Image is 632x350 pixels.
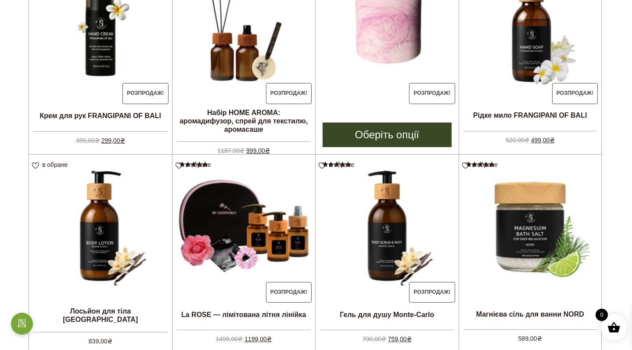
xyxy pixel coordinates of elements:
[89,338,112,345] bdi: 839,00
[472,161,498,168] span: в обране
[409,282,455,303] span: Розпродаж!
[524,137,529,144] span: ₴
[172,155,316,344] a: Розпродаж! La ROSE — лімітована літня лінійкаОцінено в 5.00 з 5
[267,336,272,343] span: ₴
[550,137,555,144] span: ₴
[218,147,245,154] bdi: 1187,00
[95,137,100,144] span: ₴
[76,137,100,144] bdi: 399,00
[407,336,412,343] span: ₴
[265,147,270,154] span: ₴
[462,161,501,168] a: в обране
[238,336,243,343] span: ₴
[462,162,469,169] img: unfavourite.svg
[459,105,602,126] h2: Рідке мило FRANGIPANI OF BALI
[381,336,386,343] span: ₴
[101,137,125,144] bdi: 299,00
[29,155,172,344] a: Лосьйон для тіла [GEOGRAPHIC_DATA] 839,00₴
[323,123,452,147] a: Виберіть опції для " Соєва свіча FRANGIPANI OF BALI в трьох об'ємах"
[506,137,529,144] bdi: 520,00
[246,147,270,154] bdi: 999,00
[531,137,555,144] bdi: 499,00
[459,155,602,344] a: Магнієва сіль для ванни NORDОцінено в 5.00 з 5 589,00₴
[32,161,71,168] a: в обране
[172,105,316,137] h2: Набір HOME AROMA: аромадифузор, спрей для текстилю, аромасаше
[122,83,169,104] span: Розпродаж!
[42,161,68,168] span: в обране
[172,303,316,325] h2: La ROSE — лімітована літня лінійка
[319,161,357,168] a: в обране
[216,336,243,343] bdi: 1499,00
[409,83,455,104] span: Розпродаж!
[186,161,211,168] span: в обране
[329,161,354,168] span: в обране
[29,303,172,327] h2: Лосьйон для тіла [GEOGRAPHIC_DATA]
[319,162,326,169] img: unfavourite.svg
[240,147,244,154] span: ₴
[29,105,172,127] h2: Крем для рук FRANGIPANI OF BALI
[518,335,542,342] bdi: 589,00
[459,303,602,325] h2: Магнієва сіль для ванни NORD
[266,282,312,303] span: Розпродаж!
[108,338,112,345] span: ₴
[388,336,412,343] bdi: 759,00
[120,137,125,144] span: ₴
[596,309,608,321] span: 0
[32,162,39,169] img: unfavourite.svg
[537,335,542,342] span: ₴
[316,155,459,344] a: Розпродаж! Гель для душу Monte-CarloОцінено в 5.00 з 5
[363,336,386,343] bdi: 790,00
[176,162,183,169] img: unfavourite.svg
[176,161,214,168] a: в обране
[244,336,272,343] bdi: 1199,00
[316,303,459,325] h2: Гель для душу Monte-Carlo
[552,83,598,104] span: Розпродаж!
[266,83,312,104] span: Розпродаж!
